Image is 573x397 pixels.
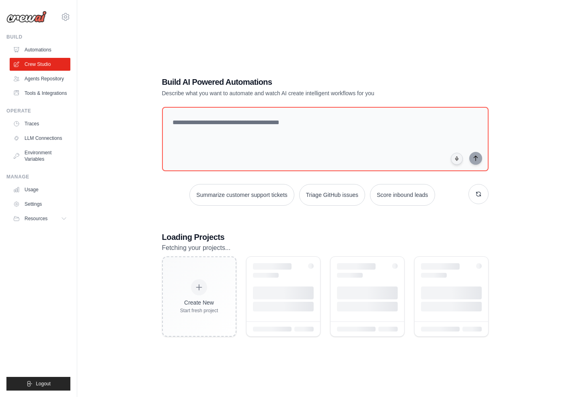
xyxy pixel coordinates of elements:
a: Agents Repository [10,72,70,85]
div: Operate [6,108,70,114]
button: Summarize customer support tickets [189,184,294,206]
a: Usage [10,183,70,196]
a: LLM Connections [10,132,70,145]
div: Create New [180,299,218,307]
a: Automations [10,43,70,56]
a: Environment Variables [10,146,70,166]
div: Build [6,34,70,40]
div: Start fresh project [180,307,218,314]
button: Click to speak your automation idea [451,153,463,165]
button: Resources [10,212,70,225]
h1: Build AI Powered Automations [162,76,432,88]
button: Get new suggestions [468,184,489,204]
a: Settings [10,198,70,211]
p: Describe what you want to automate and watch AI create intelligent workflows for you [162,89,432,97]
button: Score inbound leads [370,184,435,206]
span: Logout [36,381,51,387]
p: Fetching your projects... [162,243,489,253]
button: Triage GitHub issues [299,184,365,206]
a: Traces [10,117,70,130]
button: Logout [6,377,70,391]
a: Tools & Integrations [10,87,70,100]
span: Resources [25,215,47,222]
a: Crew Studio [10,58,70,71]
img: Logo [6,11,47,23]
h3: Loading Projects [162,231,489,243]
div: Manage [6,174,70,180]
